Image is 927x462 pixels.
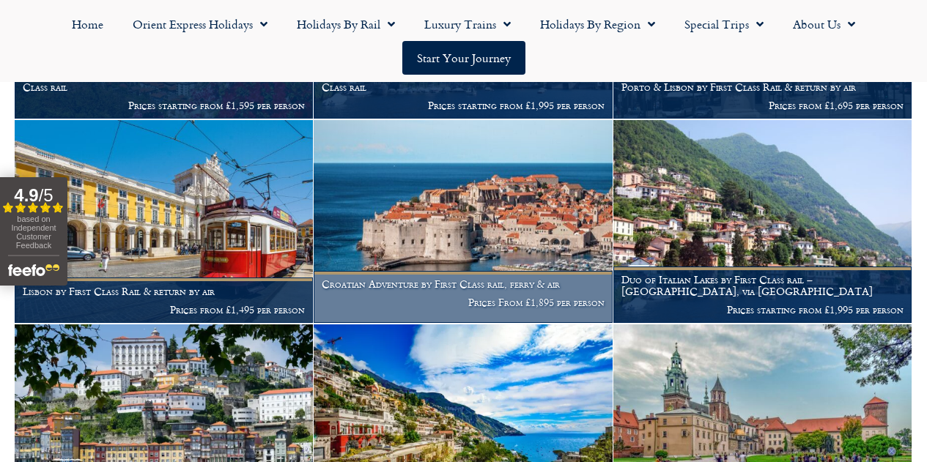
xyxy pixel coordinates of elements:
a: About Us [778,7,870,41]
h1: Croatian Adventure by First Class rail, ferry & air [322,278,604,290]
a: Home [57,7,118,41]
p: Prices from £1,495 per person [23,304,305,316]
p: Prices starting from £1,595 per person [23,100,305,111]
a: Holidays by Rail [282,7,410,41]
h1: Duo of Italian Lakes via [GEOGRAPHIC_DATA] by First Class rail [322,70,604,94]
a: Duo of Italian Lakes by First Class rail – [GEOGRAPHIC_DATA], via [GEOGRAPHIC_DATA] Prices starti... [613,120,912,323]
h1: Lisbon by First Class Rail & return by air [23,286,305,297]
p: Prices starting from £1,995 per person [621,304,904,316]
nav: Menu [7,7,920,75]
a: Special Trips [670,7,778,41]
a: Lisbon by First Class Rail & return by air Prices from £1,495 per person [15,120,314,323]
p: Prices From £1,895 per person [322,297,604,308]
h1: Porto & Lisbon by First Class Rail & return by air [621,81,904,93]
a: Holidays by Region [525,7,670,41]
a: Start your Journey [402,41,525,75]
a: Croatian Adventure by First Class rail, ferry & air Prices From £1,895 per person [314,120,613,323]
a: Luxury Trains [410,7,525,41]
p: Prices starting from £1,995 per person [322,100,604,111]
p: Prices from £1,695 per person [621,100,904,111]
h1: Duo of Italian Lakes by First Class rail – [GEOGRAPHIC_DATA], via [GEOGRAPHIC_DATA] [621,274,904,297]
h1: [GEOGRAPHIC_DATA] & [GEOGRAPHIC_DATA] by First Class rail [23,70,305,94]
a: Orient Express Holidays [118,7,282,41]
